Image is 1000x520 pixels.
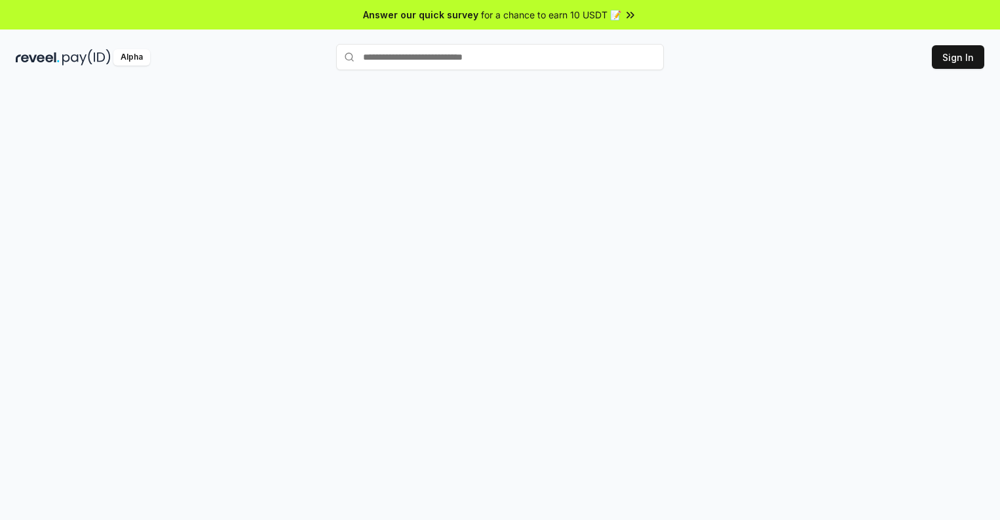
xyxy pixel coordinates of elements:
[16,49,60,66] img: reveel_dark
[62,49,111,66] img: pay_id
[932,45,984,69] button: Sign In
[481,8,621,22] span: for a chance to earn 10 USDT 📝
[363,8,478,22] span: Answer our quick survey
[113,49,150,66] div: Alpha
